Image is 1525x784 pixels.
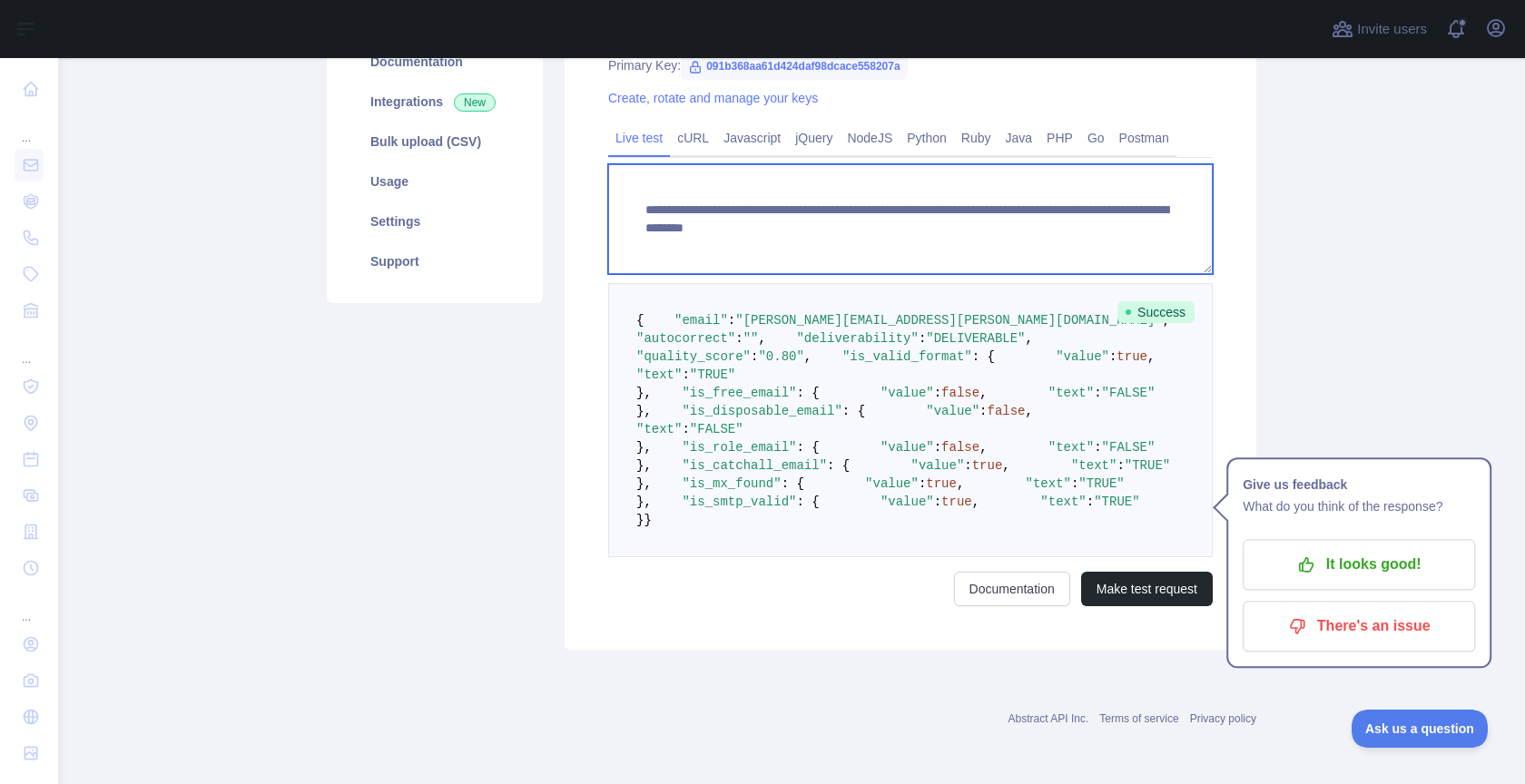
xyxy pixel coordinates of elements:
[682,386,796,400] span: "is_free_email"
[1081,572,1213,606] button: Make test request
[636,495,652,509] span: },
[608,123,670,152] a: Live test
[796,440,819,455] span: : {
[682,422,689,436] span: :
[636,404,652,418] span: },
[881,386,934,400] span: "value"
[1357,19,1427,40] span: Invite users
[1056,349,1109,364] span: "value"
[1117,301,1195,323] span: Success
[636,313,644,328] span: {
[1002,458,1009,473] span: ,
[999,123,1040,152] a: Java
[636,458,652,473] span: },
[1094,440,1101,455] span: :
[941,386,979,400] span: false
[900,123,954,152] a: Python
[1102,440,1156,455] span: "FALSE"
[842,404,865,418] span: : {
[919,331,926,346] span: :
[636,386,652,400] span: },
[1352,710,1489,748] iframe: Toggle Customer Support
[636,367,682,382] span: "text"
[796,331,918,346] span: "deliverability"
[979,386,987,400] span: ,
[636,349,751,364] span: "quality_score"
[804,349,812,364] span: ,
[934,386,941,400] span: :
[682,476,781,491] span: "is_mx_found"
[979,404,987,418] span: :
[911,458,965,473] span: "value"
[1112,123,1176,152] a: Postman
[941,495,972,509] span: true
[349,122,521,162] a: Bulk upload (CSV)
[988,404,1026,418] span: false
[957,476,964,491] span: ,
[1048,386,1094,400] span: "text"
[690,422,743,436] span: "FALSE"
[349,241,521,281] a: Support
[1117,458,1124,473] span: :
[1048,440,1094,455] span: "text"
[751,349,758,364] span: :
[743,331,759,346] span: ""
[1117,349,1147,364] span: true
[782,476,804,491] span: : {
[1125,458,1170,473] span: "TRUE"
[979,440,987,455] span: ,
[682,495,796,509] span: "is_smtp_valid"
[1008,712,1089,725] a: Abstract API Inc.
[670,123,716,152] a: cURL
[1094,495,1139,509] span: "TRUE"
[674,313,728,328] span: "email"
[636,513,644,527] span: }
[1243,495,1475,517] p: What do you think of the response?
[636,422,682,436] span: "text"
[1040,495,1086,509] span: "text"
[735,313,1162,328] span: "[PERSON_NAME][EMAIL_ADDRESS][PERSON_NAME][DOMAIN_NAME]"
[735,331,743,346] span: :
[690,367,735,382] span: "TRUE"
[15,330,44,367] div: ...
[926,331,1025,346] span: "DELIVERABLE"
[1099,712,1178,725] a: Terms of service
[758,331,765,346] span: ,
[1328,15,1431,44] button: Invite users
[1071,458,1117,473] span: "text"
[454,93,496,112] span: New
[788,123,840,152] a: jQuery
[964,458,971,473] span: :
[608,91,818,105] a: Create, rotate and manage your keys
[934,440,941,455] span: :
[954,572,1070,606] a: Documentation
[941,440,979,455] span: false
[1039,123,1080,152] a: PHP
[926,476,957,491] span: true
[796,386,819,400] span: : {
[349,82,521,122] a: Integrations New
[842,349,972,364] span: "is_valid_format"
[1071,476,1078,491] span: :
[682,404,841,418] span: "is_disposable_email"
[728,313,735,328] span: :
[608,56,1213,74] div: Primary Key:
[1078,476,1124,491] span: "TRUE"
[1094,386,1101,400] span: :
[681,53,908,80] span: 091b368aa61d424daf98dcace558207a
[15,109,44,145] div: ...
[934,495,941,509] span: :
[827,458,850,473] span: : {
[1026,476,1071,491] span: "text"
[1147,349,1155,364] span: ,
[972,458,1003,473] span: true
[636,476,652,491] span: },
[682,440,796,455] span: "is_role_email"
[972,349,995,364] span: : {
[1080,123,1112,152] a: Go
[954,123,999,152] a: Ruby
[1190,712,1256,725] a: Privacy policy
[881,440,934,455] span: "value"
[758,349,803,364] span: "0.80"
[1026,331,1033,346] span: ,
